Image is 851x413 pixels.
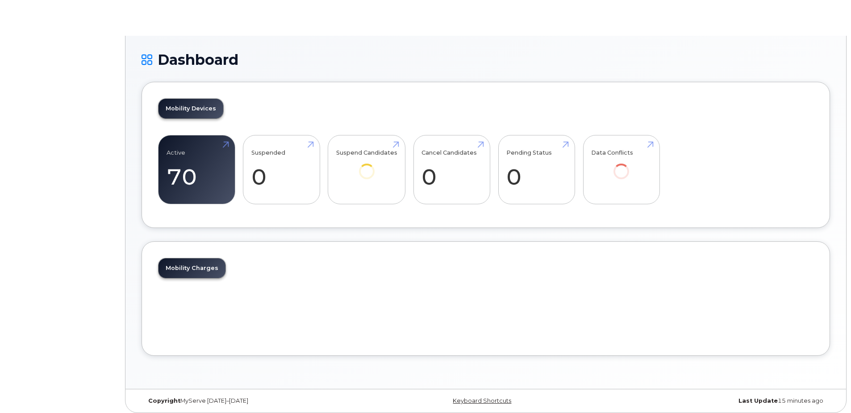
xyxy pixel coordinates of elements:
[506,140,567,199] a: Pending Status 0
[591,140,651,192] a: Data Conflicts
[148,397,180,404] strong: Copyright
[453,397,511,404] a: Keyboard Shortcuts
[738,397,778,404] strong: Last Update
[601,397,830,405] div: 15 minutes ago
[251,140,312,199] a: Suspended 0
[142,52,830,67] h1: Dashboard
[336,140,397,192] a: Suspend Candidates
[421,140,482,199] a: Cancel Candidates 0
[159,258,225,278] a: Mobility Charges
[167,140,227,199] a: Active 70
[142,397,371,405] div: MyServe [DATE]–[DATE]
[159,99,223,118] a: Mobility Devices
